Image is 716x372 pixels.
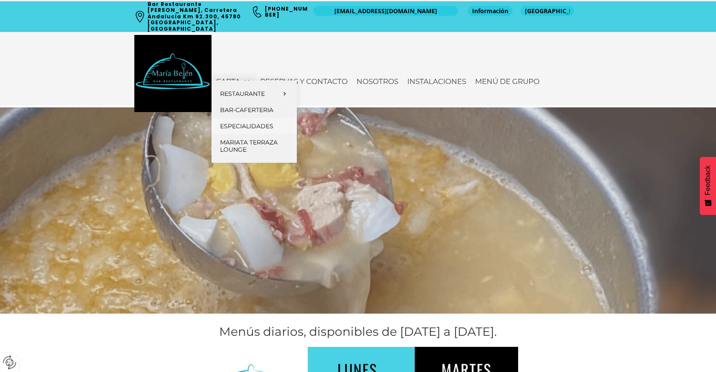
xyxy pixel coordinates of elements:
span: Bar-Caferteria [220,106,273,114]
a: Bar-Caferteria [212,102,297,118]
a: [GEOGRAPHIC_DATA] [521,6,574,16]
a: Bar Restaurante [PERSON_NAME], Carretera Andalucía Km 92.300, 45780 [GEOGRAPHIC_DATA], [GEOGRAPHI... [148,0,243,32]
span: Información [472,7,508,15]
span: Carta [216,77,240,86]
span: Especialidades [220,122,273,130]
a: Especialidades [212,118,297,134]
button: Feedback - Mostrar encuesta [700,157,716,215]
img: Bar Restaurante María Belén [134,35,212,112]
a: Mariata Terraza Lounge [212,134,297,158]
span: Nosotros [357,77,398,86]
a: [EMAIL_ADDRESS][DOMAIN_NAME] [313,6,458,16]
span: Instalaciones [407,77,466,86]
a: Información [468,6,513,16]
a: Reservas y contacto [256,73,352,90]
span: Reservas y contacto [260,77,348,86]
a: Restaurante [212,86,297,102]
a: [PHONE_NUMBER] [265,5,308,18]
span: [GEOGRAPHIC_DATA] [525,7,570,15]
span: Feedback [704,165,712,195]
a: Nosotros [352,73,403,90]
span: Restaurante [220,90,279,98]
a: Menú de Grupo [471,73,544,90]
span: Menús diarios, disponibles de [DATE] a [DATE]. [219,324,497,339]
span: [EMAIL_ADDRESS][DOMAIN_NAME] [334,7,437,15]
span: Menú de Grupo [475,77,539,86]
span: Mariata Terraza Lounge [220,138,278,153]
a: Carta [212,73,255,90]
a: Instalaciones [403,73,470,90]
